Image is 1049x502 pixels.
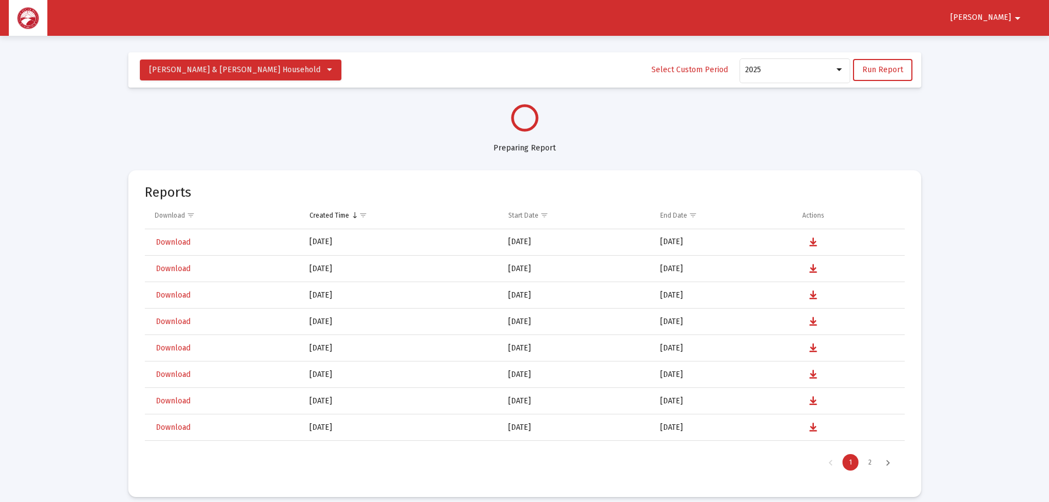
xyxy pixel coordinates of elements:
[309,396,493,407] div: [DATE]
[156,317,191,326] span: Download
[145,202,905,478] div: Data grid
[653,441,795,467] td: [DATE]
[17,7,39,29] img: Dashboard
[145,202,302,229] td: Column Download
[843,454,858,471] div: Page 1
[822,454,840,471] div: Previous Page
[309,369,493,380] div: [DATE]
[501,202,652,229] td: Column Start Date
[653,282,795,309] td: [DATE]
[145,187,191,198] mat-card-title: Reports
[302,202,501,229] td: Column Created Time
[745,65,761,74] span: 2025
[501,335,652,361] td: [DATE]
[140,60,341,80] button: [PERSON_NAME] & [PERSON_NAME] Household
[653,309,795,335] td: [DATE]
[853,59,912,81] button: Run Report
[156,264,191,273] span: Download
[309,316,493,327] div: [DATE]
[1011,7,1024,29] mat-icon: arrow_drop_down
[653,335,795,361] td: [DATE]
[795,202,905,229] td: Column Actions
[653,388,795,414] td: [DATE]
[653,229,795,256] td: [DATE]
[501,229,652,256] td: [DATE]
[156,237,191,247] span: Download
[156,370,191,379] span: Download
[359,211,367,219] span: Show filter options for column 'Created Time'
[309,263,493,274] div: [DATE]
[501,388,652,414] td: [DATE]
[149,65,320,74] span: [PERSON_NAME] & [PERSON_NAME] Household
[155,211,185,220] div: Download
[309,236,493,247] div: [DATE]
[309,290,493,301] div: [DATE]
[309,211,349,220] div: Created Time
[653,256,795,282] td: [DATE]
[689,211,697,219] span: Show filter options for column 'End Date'
[862,65,903,74] span: Run Report
[501,441,652,467] td: [DATE]
[145,447,905,478] div: Page Navigation
[660,211,687,220] div: End Date
[653,202,795,229] td: Column End Date
[501,414,652,441] td: [DATE]
[651,65,728,74] span: Select Custom Period
[309,422,493,433] div: [DATE]
[950,13,1011,23] span: [PERSON_NAME]
[156,343,191,353] span: Download
[309,343,493,354] div: [DATE]
[862,454,878,471] div: Page 2
[879,454,897,471] div: Next Page
[653,414,795,441] td: [DATE]
[802,211,824,220] div: Actions
[653,361,795,388] td: [DATE]
[501,361,652,388] td: [DATE]
[540,211,548,219] span: Show filter options for column 'Start Date'
[501,309,652,335] td: [DATE]
[501,282,652,309] td: [DATE]
[156,423,191,432] span: Download
[937,7,1037,29] button: [PERSON_NAME]
[501,256,652,282] td: [DATE]
[156,290,191,300] span: Download
[156,396,191,406] span: Download
[128,132,921,154] div: Preparing Report
[508,211,539,220] div: Start Date
[187,211,195,219] span: Show filter options for column 'Download'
